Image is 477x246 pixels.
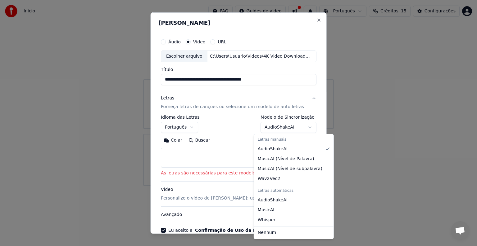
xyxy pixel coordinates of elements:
[258,146,288,152] span: AudioShakeAI
[258,217,275,223] span: Whisper
[258,197,288,203] span: AudioShakeAI
[258,166,322,172] span: MusicAI ( Nível de subpalavra )
[258,207,275,213] span: MusicAI
[255,187,332,195] div: Letras automáticas
[258,176,280,182] span: Wav2Vec2
[258,156,314,162] span: MusicAI ( Nível de Palavra )
[255,135,332,144] div: Letras manuais
[258,230,276,236] span: Nenhum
